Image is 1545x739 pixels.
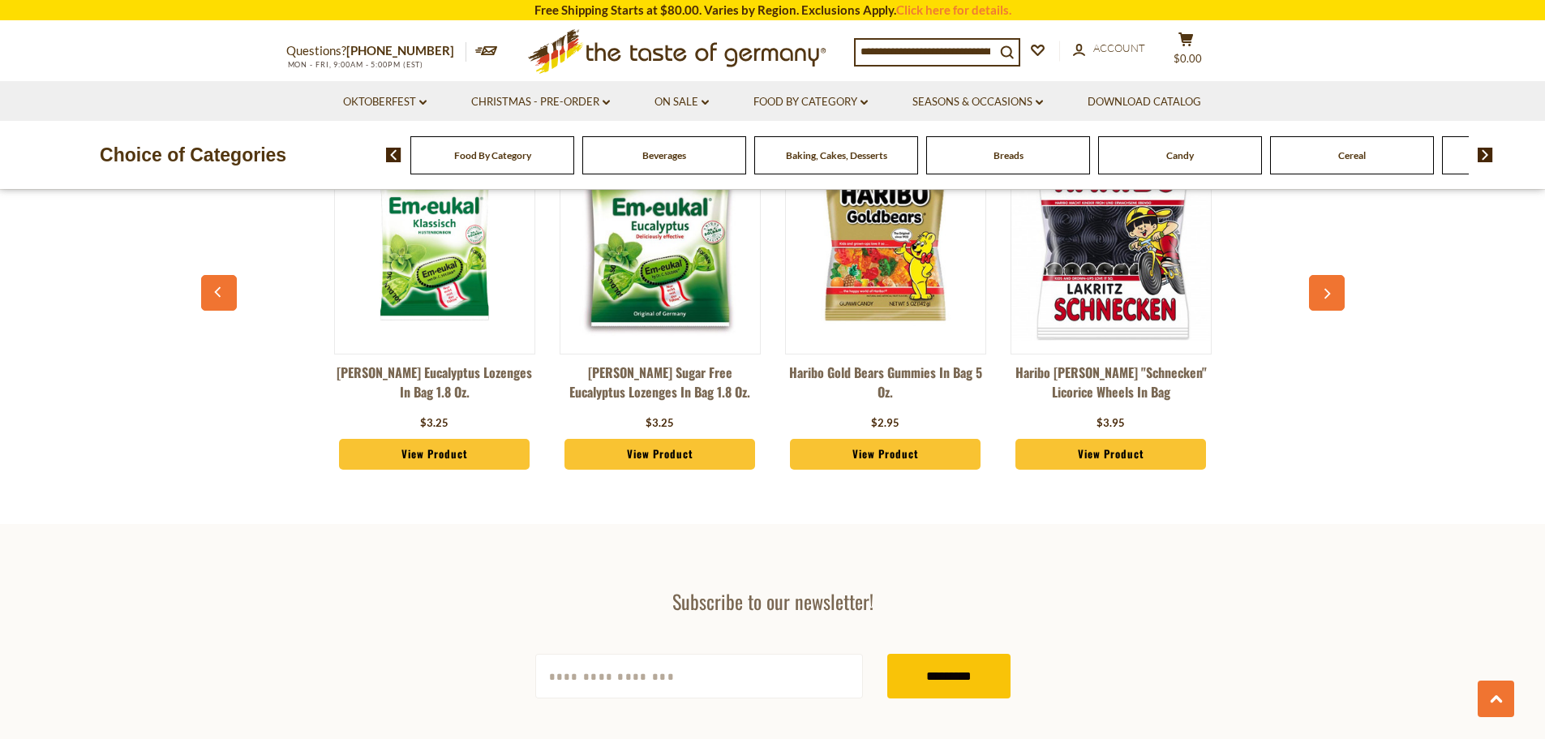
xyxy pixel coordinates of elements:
a: Click here for details. [896,2,1011,17]
a: Haribo Gold Bears Gummies in Bag 5 oz. [785,363,986,411]
a: [PERSON_NAME] Sugar Free Eucalyptus Lozenges in Bag 1.8 oz. [560,363,761,411]
img: Haribo Rotella [1011,141,1211,341]
div: $3.25 [646,415,674,432]
a: Christmas - PRE-ORDER [471,93,610,111]
a: [PERSON_NAME] Eucalyptus Lozenges in Bag 1.8 oz. [334,363,535,411]
div: $3.95 [1097,415,1125,432]
a: Breads [994,149,1024,161]
a: Baking, Cakes, Desserts [786,149,887,161]
img: previous arrow [386,148,401,162]
p: Questions? [286,41,466,62]
a: [PHONE_NUMBER] [346,43,454,58]
a: Candy [1166,149,1194,161]
img: Haribo Gold Bears Gummies in Bag 5 oz. [786,141,985,341]
a: Oktoberfest [343,93,427,111]
a: View Product [564,439,756,470]
a: Beverages [642,149,686,161]
img: Dr. Soldan Eucalyptus Lozenges in Bag 1.8 oz. [335,141,534,341]
img: Dr. Soldan Sugar Free Eucalyptus Lozenges in Bag 1.8 oz. [560,141,760,341]
div: $3.25 [420,415,448,432]
a: View Product [790,439,981,470]
a: Haribo [PERSON_NAME] "Schnecken" Licorice Wheels in Bag [1011,363,1212,411]
a: Seasons & Occasions [912,93,1043,111]
span: MON - FRI, 9:00AM - 5:00PM (EST) [286,60,424,69]
span: $0.00 [1174,52,1202,65]
div: $2.95 [871,415,899,432]
a: Food By Category [454,149,531,161]
img: next arrow [1478,148,1493,162]
h3: Subscribe to our newsletter! [535,589,1011,613]
button: $0.00 [1162,32,1211,72]
a: View Product [1015,439,1207,470]
a: Cereal [1338,149,1366,161]
a: On Sale [654,93,709,111]
a: Food By Category [753,93,868,111]
a: Download Catalog [1088,93,1201,111]
span: Account [1093,41,1145,54]
a: Account [1073,40,1145,58]
a: View Product [339,439,530,470]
